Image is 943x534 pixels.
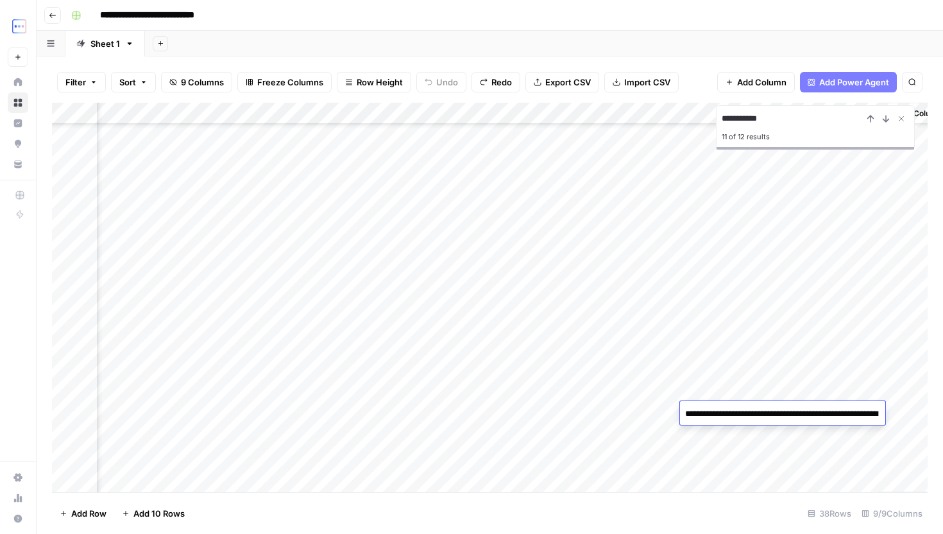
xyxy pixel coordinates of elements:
button: Sort [111,72,156,92]
a: Usage [8,488,28,508]
a: Browse [8,92,28,113]
button: Import CSV [604,72,679,92]
img: TripleDart Logo [8,15,31,38]
button: Close Search [894,111,909,126]
div: 9/9 Columns [856,503,928,524]
button: Add Power Agent [800,72,897,92]
a: Insights [8,113,28,133]
a: Settings [8,467,28,488]
div: 11 of 12 results [722,129,909,144]
button: Next Result [878,111,894,126]
span: Add Power Agent [819,76,889,89]
span: Undo [436,76,458,89]
a: Your Data [8,154,28,175]
button: Export CSV [525,72,599,92]
a: Sheet 1 [65,31,145,56]
button: Previous Result [863,111,878,126]
button: Undo [416,72,466,92]
span: Add 10 Rows [133,507,185,520]
button: 9 Columns [161,72,232,92]
span: Row Height [357,76,403,89]
button: Help + Support [8,508,28,529]
span: Freeze Columns [257,76,323,89]
span: Add Column [737,76,786,89]
button: Add Column [717,72,795,92]
span: Export CSV [545,76,591,89]
div: 38 Rows [803,503,856,524]
span: 9 Columns [181,76,224,89]
span: Filter [65,76,86,89]
span: Add Row [71,507,106,520]
div: Sheet 1 [90,37,120,50]
button: Freeze Columns [237,72,332,92]
button: Add 10 Rows [114,503,192,524]
button: Row Height [337,72,411,92]
button: Redo [471,72,520,92]
span: Sort [119,76,136,89]
span: Redo [491,76,512,89]
a: Home [8,72,28,92]
button: Workspace: TripleDart [8,10,28,42]
span: Add Column [897,108,942,119]
button: Filter [57,72,106,92]
a: Opportunities [8,133,28,154]
button: Add Row [52,503,114,524]
span: Import CSV [624,76,670,89]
